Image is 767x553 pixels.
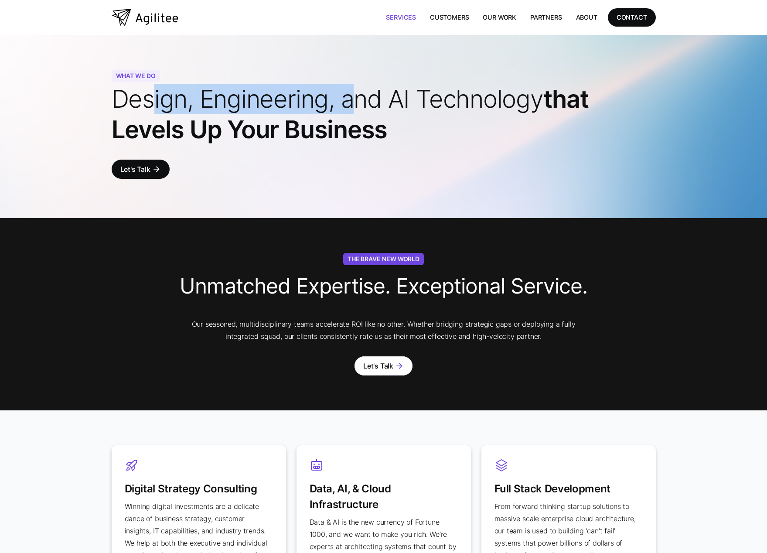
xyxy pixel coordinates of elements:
[617,12,647,23] div: CONTACT
[112,84,543,114] span: Design, Engineering, and AI Technology
[523,8,569,26] a: Partners
[343,253,424,265] div: The Brave New World
[423,8,476,26] a: Customers
[310,472,458,512] h3: Data, AI, & Cloud Infrastructure
[569,8,604,26] a: About
[152,165,161,174] div: arrow_forward
[379,8,423,26] a: Services
[395,362,404,370] div: arrow_forward
[180,267,587,309] h3: Unmatched Expertise. Exceptional Service.
[355,356,412,375] a: Let's Talkarrow_forward
[363,360,393,372] div: Let's Talk
[494,472,643,497] h3: Full Stack Development
[125,472,273,497] h3: Digital Strategy Consulting
[112,84,656,145] h1: that Levels Up Your Business
[180,318,588,342] p: Our seasoned, multidisciplinary teams accelerate ROI like no other. Whether bridging strategic ga...
[476,8,523,26] a: Our Work
[120,163,150,175] div: Let's Talk
[112,70,160,82] div: WHAT WE DO
[112,9,178,26] a: home
[608,8,656,26] a: CONTACT
[112,160,170,179] a: Let's Talkarrow_forward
